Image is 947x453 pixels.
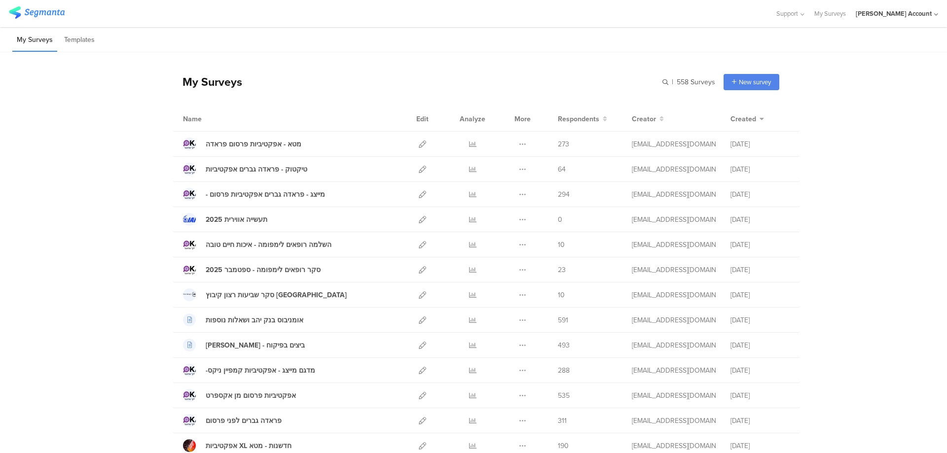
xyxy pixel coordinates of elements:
span: 535 [558,390,570,401]
span: 591 [558,315,568,325]
div: [DATE] [730,365,790,376]
div: miri@miridikman.co.il [632,340,716,350]
div: -מדגם מייצג - אפקטיביות קמפיין ניקס [206,365,315,376]
div: [PERSON_NAME] Account [856,9,932,18]
div: [DATE] [730,214,790,225]
div: אומניבוס בנק יהב ושאלות נוספות [206,315,303,325]
span: 10 [558,240,565,250]
a: פראדה גברים לפני פרסום [183,414,282,427]
a: סקר שביעות רצון קיבוץ [GEOGRAPHIC_DATA] [183,288,347,301]
a: - מייצג - פראדה גברים אפקטיביות פרסום [183,188,325,201]
button: Respondents [558,114,607,124]
span: 64 [558,164,566,174]
a: אפקטיביות פרסום מן אקספרט [183,389,296,402]
span: 294 [558,189,570,200]
div: Edit [412,106,433,131]
div: [DATE] [730,315,790,325]
div: תעשייה אווירית 2025 [206,214,267,225]
a: [PERSON_NAME] - ביצים בפיקוח [183,339,305,351]
div: miri@miridikman.co.il [632,290,716,300]
a: -מדגם מייצג - אפקטיביות קמפיין ניקס [183,364,315,377]
div: אסף פינק - ביצים בפיקוח [206,340,305,350]
div: miri@miridikman.co.il [632,164,716,174]
img: segmanta logo [9,6,65,19]
a: סקר רופאים לימפומה - ספטמבר 2025 [183,263,321,276]
span: Creator [632,114,656,124]
div: miri@miridikman.co.il [632,139,716,149]
span: 288 [558,365,570,376]
div: Analyze [458,106,487,131]
div: miri@miridikman.co.il [632,214,716,225]
div: miri@miridikman.co.il [632,441,716,451]
span: 311 [558,416,567,426]
div: אפקטיביות פרסום מן אקספרט [206,390,296,401]
div: miri@miridikman.co.il [632,390,716,401]
div: miri@miridikman.co.il [632,240,716,250]
div: סקר שביעות רצון קיבוץ כנרת [206,290,347,300]
div: miri@miridikman.co.il [632,416,716,426]
div: My Surveys [173,73,242,90]
div: miri@miridikman.co.il [632,265,716,275]
span: 23 [558,265,566,275]
div: טיקטוק - פראדה גברים אפקטיביות [206,164,307,174]
li: Templates [60,29,99,52]
div: מטא - אפקטיביות פרסום פראדה [206,139,301,149]
div: [DATE] [730,265,790,275]
div: [DATE] [730,416,790,426]
div: miri@miridikman.co.il [632,365,716,376]
div: [DATE] [730,164,790,174]
span: 190 [558,441,569,451]
div: [DATE] [730,340,790,350]
a: טיקטוק - פראדה גברים אפקטיביות [183,163,307,175]
span: 558 Surveys [677,77,715,87]
span: Created [730,114,756,124]
span: 10 [558,290,565,300]
li: My Surveys [12,29,57,52]
a: אומניבוס בנק יהב ושאלות נוספות [183,314,303,326]
div: פראדה גברים לפני פרסום [206,416,282,426]
span: Support [776,9,798,18]
div: More [512,106,533,131]
span: New survey [739,77,771,87]
div: סקר רופאים לימפומה - ספטמבר 2025 [206,265,321,275]
div: [DATE] [730,189,790,200]
span: 0 [558,214,562,225]
button: Created [730,114,764,124]
div: [DATE] [730,290,790,300]
span: | [670,77,675,87]
div: - מייצג - פראדה גברים אפקטיביות פרסום [206,189,325,200]
a: מטא - אפקטיביות פרסום פראדה [183,138,301,150]
div: השלמה רופאים לימפומה - איכות חיים טובה [206,240,331,250]
div: [DATE] [730,390,790,401]
div: Name [183,114,242,124]
a: השלמה רופאים לימפומה - איכות חיים טובה [183,238,331,251]
div: [DATE] [730,441,790,451]
span: 273 [558,139,569,149]
span: Respondents [558,114,599,124]
div: miri@miridikman.co.il [632,189,716,200]
a: אפקטיביות XL חדשנות - מטא [183,439,291,452]
span: 493 [558,340,570,350]
div: [DATE] [730,240,790,250]
div: [DATE] [730,139,790,149]
button: Creator [632,114,664,124]
div: אפקטיביות XL חדשנות - מטא [206,441,291,451]
div: miri@miridikman.co.il [632,315,716,325]
a: תעשייה אווירית 2025 [183,213,267,226]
